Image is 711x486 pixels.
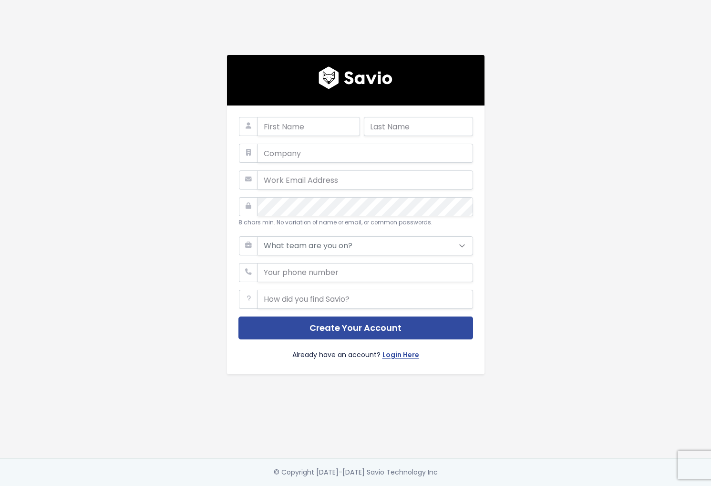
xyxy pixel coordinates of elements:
input: Company [258,144,473,163]
input: First Name [258,117,360,136]
div: © Copyright [DATE]-[DATE] Savio Technology Inc [274,466,438,478]
img: logo600x187.a314fd40982d.png [319,66,392,89]
div: Already have an account? [238,339,473,363]
input: Your phone number [258,263,473,282]
a: Login Here [382,349,419,363]
button: Create Your Account [238,317,473,340]
input: Work Email Address [258,170,473,190]
input: How did you find Savio? [258,290,473,309]
small: 8 chars min. No variation of name or email, or common passwords. [238,219,433,226]
input: Last Name [364,117,473,136]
